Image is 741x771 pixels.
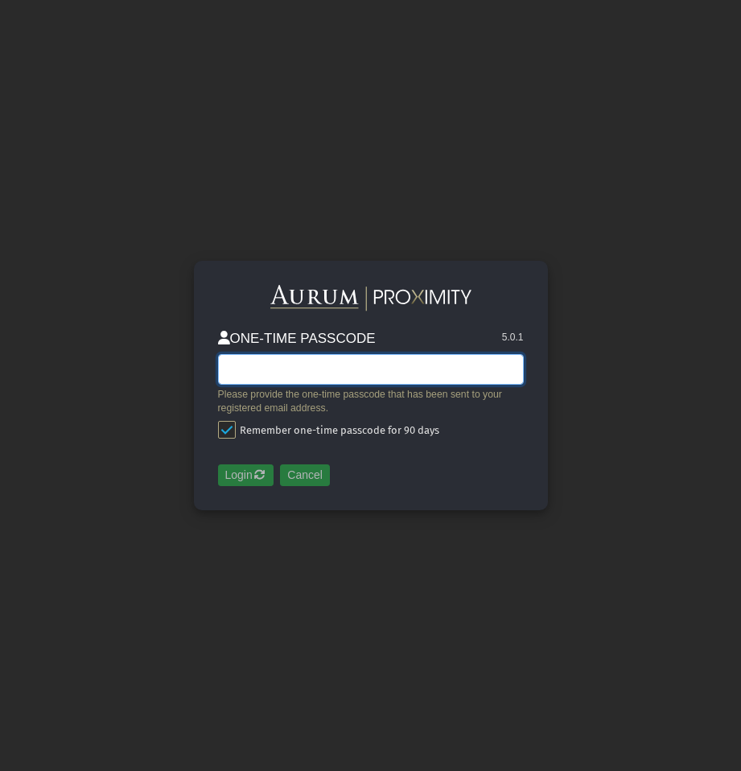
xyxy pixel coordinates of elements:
div: Please provide the one-time passcode that has been sent to your registered email address. [218,388,524,414]
img: Aurum-Proximity%20white.svg [270,285,471,311]
button: Cancel [280,464,330,487]
div: 5.0.1 [502,331,524,354]
span: Remember one-time passcode for 90 days [236,424,439,436]
button: Login [218,464,274,487]
h3: ONE-TIME PASSCODE [218,331,376,348]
